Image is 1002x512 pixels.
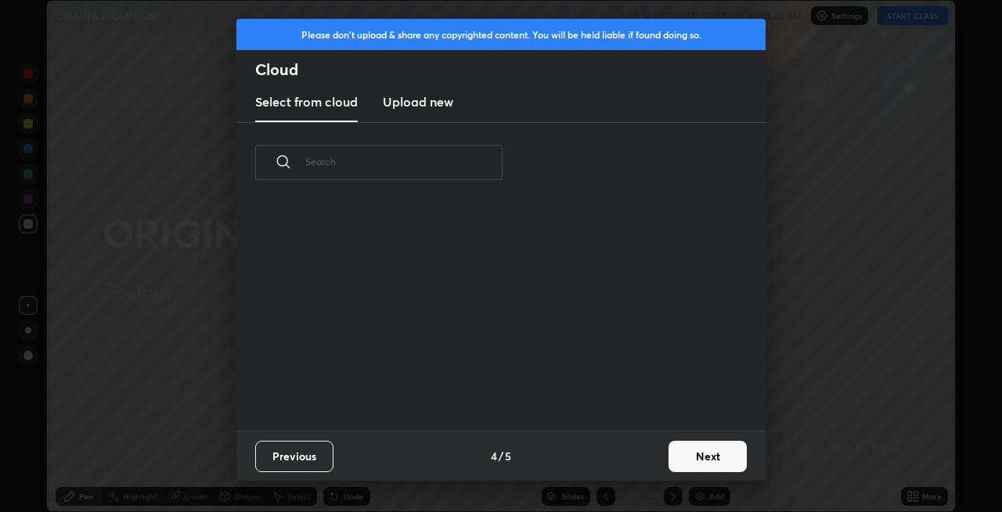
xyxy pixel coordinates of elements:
h4: / [499,448,503,464]
h3: Select from cloud [255,92,358,111]
h4: 5 [505,448,511,464]
input: Search [305,128,503,195]
button: Previous [255,441,333,472]
div: Please don't upload & share any copyrighted content. You will be held liable if found doing so. [236,19,766,50]
h4: 4 [491,448,497,464]
button: Next [669,441,747,472]
h3: Upload new [383,92,453,111]
h2: Cloud [255,59,766,80]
